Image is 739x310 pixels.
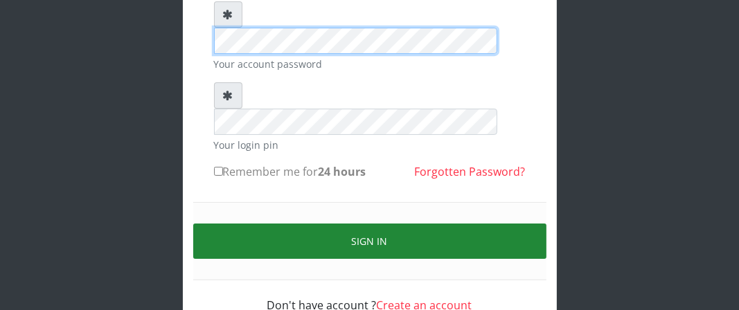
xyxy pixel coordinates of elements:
[214,138,526,152] small: Your login pin
[214,163,366,180] label: Remember me for
[214,57,526,71] small: Your account password
[415,164,526,179] a: Forgotten Password?
[214,167,223,176] input: Remember me for24 hours
[193,224,546,259] button: Sign in
[319,164,366,179] b: 24 hours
